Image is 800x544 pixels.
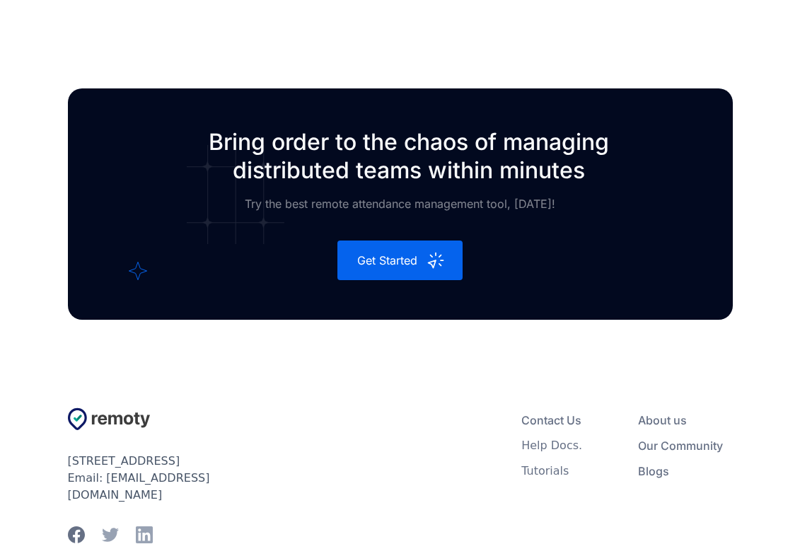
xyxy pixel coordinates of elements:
[638,458,669,484] a: Blogs
[521,458,569,484] a: Tutorials
[521,439,582,453] div: Help Docs.
[521,413,581,427] div: Contact Us
[68,407,294,430] a: Untitled UI logotextLogo
[521,433,582,458] a: Help Docs.
[521,464,569,478] div: Tutorials
[638,464,669,478] div: Blogs
[638,407,687,433] a: About us
[638,433,723,458] a: Our Community
[245,195,555,212] div: Try the best remote attendance management tool, [DATE]!
[68,407,151,430] img: Untitled UI logotext
[638,413,687,427] div: About us
[337,241,463,280] a: Get Started
[638,439,723,453] div: Our Community
[521,407,581,433] a: Contact Us
[68,453,294,504] div: [STREET_ADDRESS] Email: [EMAIL_ADDRESS][DOMAIN_NAME]
[352,252,426,269] div: Get Started
[752,496,786,530] iframe: PLUG_LAUNCHER_SDK
[204,128,614,184] h1: Bring order to the chaos of managing distributed teams within minutes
